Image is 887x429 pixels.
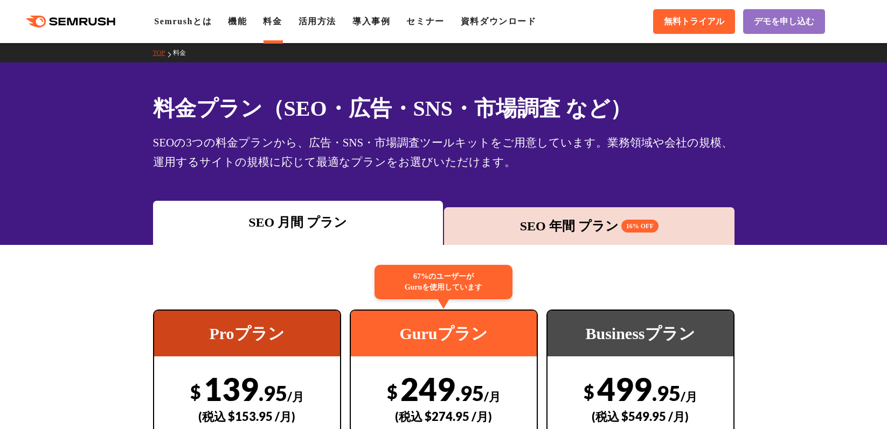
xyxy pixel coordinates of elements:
[652,381,681,405] span: .95
[259,381,287,405] span: .95
[621,220,659,233] span: 16% OFF
[351,311,537,356] div: Guruプラン
[681,389,697,404] span: /月
[743,9,825,34] a: デモを申し込む
[653,9,735,34] a: 無料トライアル
[584,381,594,403] span: $
[449,216,729,236] div: SEO 年間 プラン
[153,93,734,124] h1: 料金プラン（SEO・広告・SNS・市場調査 など）
[153,49,173,57] a: TOP
[154,17,212,26] a: Semrushとは
[190,381,201,403] span: $
[406,17,444,26] a: セミナー
[664,16,724,27] span: 無料トライアル
[548,311,733,356] div: Businessプラン
[154,311,340,356] div: Proプラン
[158,213,438,232] div: SEO 月間 プラン
[299,17,336,26] a: 活用方法
[153,133,734,172] div: SEOの3つの料金プランから、広告・SNS・市場調査ツールキットをご用意しています。業務領域や会社の規模、運用するサイトの規模に応じて最適なプランをお選びいただけます。
[173,49,194,57] a: 料金
[352,17,390,26] a: 導入事例
[461,17,537,26] a: 資料ダウンロード
[387,381,398,403] span: $
[754,16,814,27] span: デモを申し込む
[455,381,484,405] span: .95
[228,17,247,26] a: 機能
[484,389,501,404] span: /月
[375,265,512,299] div: 67%のユーザーが Guruを使用しています
[287,389,304,404] span: /月
[263,17,282,26] a: 料金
